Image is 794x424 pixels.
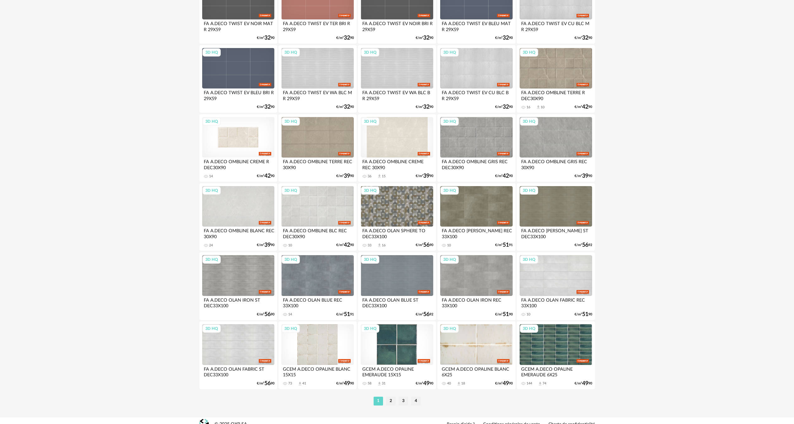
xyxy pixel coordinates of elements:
[416,105,433,109] div: €/m² 90
[447,243,451,248] div: 10
[199,183,277,251] a: 3D HQ FA A.DECO OMBLINE BLANC REC 30X90 24 €/m²3990
[264,174,271,178] span: 42
[344,36,350,40] span: 32
[416,312,433,317] div: €/m² 92
[358,252,436,320] a: 3D HQ FA A.DECO OLAN BLUE ST DEC33X100 €/m²5692
[209,174,213,179] div: 14
[281,19,354,32] div: FA A.DECO TWIST EV TER BRI R 29X59
[344,243,350,247] span: 42
[377,174,382,179] span: Download icon
[520,158,592,170] div: FA A.DECO OMBLINE GRIS REC 30X90
[382,174,386,179] div: 15
[361,186,379,195] div: 3D HQ
[440,19,512,32] div: FA A.DECO TWIST EV BLEU MAT R 29X59
[495,174,513,178] div: €/m² 90
[440,89,512,101] div: FA A.DECO TWIST EV CU BLC B R 29X59
[423,174,429,178] span: 39
[382,243,386,248] div: 16
[440,365,512,378] div: GCEM A.DECO OPALINE BLANC 6X25
[461,381,465,386] div: 18
[437,183,515,251] a: 3D HQ FA A.DECO [PERSON_NAME] REC 33X100 10 €/m²5191
[447,381,451,386] div: 40
[199,252,277,320] a: 3D HQ FA A.DECO OLAN IRON ST DEC33X100 €/m²5690
[520,117,538,126] div: 3D HQ
[503,174,509,178] span: 42
[495,243,513,247] div: €/m² 91
[416,36,433,40] div: €/m² 90
[437,252,515,320] a: 3D HQ FA A.DECO OLAN IRON REC 33X100 €/m²5190
[440,255,459,264] div: 3D HQ
[358,114,436,182] a: 3D HQ FA A.DECO OMBLINE CREME REC 30X90 36 Download icon 15 €/m²3990
[288,243,292,248] div: 10
[520,296,592,309] div: FA A.DECO OLAN FABRIC REC 33X100
[437,321,515,389] a: 3D HQ GCEM A.DECO OPALINE BLANC 6X25 40 Download icon 18 €/m²4990
[264,36,271,40] span: 32
[264,312,271,317] span: 56
[503,36,509,40] span: 32
[495,381,513,386] div: €/m² 90
[358,45,436,113] a: 3D HQ FA A.DECO TWIST EV WA BLC B R 29X59 €/m²3290
[440,158,512,170] div: FA A.DECO OMBLINE GRIS REC DEC30X90
[520,365,592,378] div: GCEM A.DECO OPALINE EMERAUDE 6X25
[199,321,277,389] a: 3D HQ FA A.DECO OLAN FABRIC ST DEC33X100 €/m²5690
[278,45,356,113] a: 3D HQ FA A.DECO TWIST EV WA BLC M R 29X59 €/m²3290
[336,36,354,40] div: €/m² 90
[541,105,544,110] div: 10
[202,19,274,32] div: FA A.DECO TWIST EV NOIR MAT R 29X59
[361,255,379,264] div: 3D HQ
[374,397,383,405] li: 1
[520,325,538,333] div: 3D HQ
[503,312,509,317] span: 51
[288,312,292,317] div: 14
[336,105,354,109] div: €/m² 90
[281,158,354,170] div: FA A.DECO OMBLINE TERRE REC 30X90
[278,183,356,251] a: 3D HQ FA A.DECO OMBLINE BLC REC DEC30X90 10 €/m²4290
[399,397,408,405] li: 3
[368,381,371,386] div: 58
[575,243,592,247] div: €/m² 92
[361,158,433,170] div: FA A.DECO OMBLINE CREME REC 30X90
[377,243,382,248] span: Download icon
[575,105,592,109] div: €/m² 90
[281,227,354,239] div: FA A.DECO OMBLINE BLC REC DEC30X90
[282,186,300,195] div: 3D HQ
[281,365,354,378] div: GCEM A.DECO OPALINE BLANC 15X15
[582,36,588,40] span: 32
[336,312,354,317] div: €/m² 91
[298,381,302,386] span: Download icon
[361,227,433,239] div: FA A.DECO OLAN SPHERE TO DEC33X100
[440,296,512,309] div: FA A.DECO OLAN IRON REC 33X100
[281,89,354,101] div: FA A.DECO TWIST EV WA BLC M R 29X59
[440,48,459,56] div: 3D HQ
[361,48,379,56] div: 3D HQ
[202,365,274,378] div: FA A.DECO OLAN FABRIC ST DEC33X100
[199,114,277,182] a: 3D HQ FA A.DECO OMBLINE CREME R DEC30X90 14 €/m²4290
[361,325,379,333] div: 3D HQ
[517,252,595,320] a: 3D HQ FA A.DECO OLAN FABRIC REC 33X100 10 €/m²5190
[281,296,354,309] div: FA A.DECO OLAN BLUE REC 33X100
[543,381,546,386] div: 74
[416,381,433,386] div: €/m² 90
[517,321,595,389] a: 3D HQ GCEM A.DECO OPALINE EMERAUDE 6X25 144 Download icon 74 €/m²4990
[575,381,592,386] div: €/m² 90
[203,117,221,126] div: 3D HQ
[203,48,221,56] div: 3D HQ
[423,381,429,386] span: 49
[278,321,356,389] a: 3D HQ GCEM A.DECO OPALINE BLANC 15X15 73 Download icon 41 €/m²4990
[582,105,588,109] span: 42
[358,183,436,251] a: 3D HQ FA A.DECO OLAN SPHERE TO DEC33X100 33 Download icon 16 €/m²5690
[423,105,429,109] span: 32
[582,174,588,178] span: 39
[361,296,433,309] div: FA A.DECO OLAN BLUE ST DEC33X100
[423,36,429,40] span: 32
[264,243,271,247] span: 39
[302,381,306,386] div: 41
[575,174,592,178] div: €/m² 90
[202,158,274,170] div: FA A.DECO OMBLINE CREME R DEC30X90
[440,117,459,126] div: 3D HQ
[257,36,274,40] div: €/m² 90
[503,243,509,247] span: 51
[344,381,350,386] span: 49
[503,105,509,109] span: 32
[282,325,300,333] div: 3D HQ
